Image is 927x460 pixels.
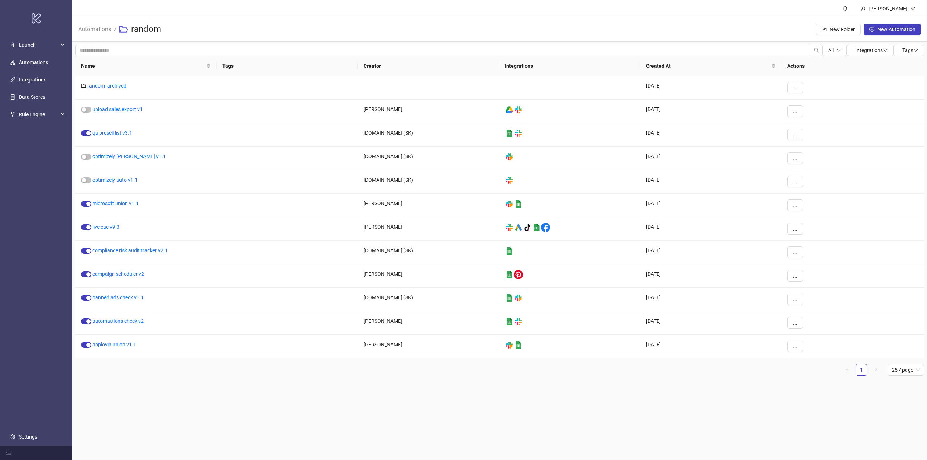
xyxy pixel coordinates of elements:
[793,179,797,185] span: ...
[358,170,499,194] div: [DOMAIN_NAME] (SK)
[640,217,781,241] div: [DATE]
[19,59,48,65] a: Automations
[640,76,781,100] div: [DATE]
[861,6,866,11] span: user
[358,241,499,264] div: [DOMAIN_NAME] (SK)
[892,364,920,375] span: 25 / page
[92,224,119,230] a: live cac v9.3
[787,341,803,352] button: ...
[894,45,924,56] button: Tagsdown
[793,202,797,208] span: ...
[77,25,113,33] a: Automations
[877,26,915,32] span: New Automation
[640,335,781,358] div: [DATE]
[19,38,59,52] span: Launch
[358,123,499,147] div: [DOMAIN_NAME] (SK)
[856,364,867,375] a: 1
[87,83,126,89] a: random_archived
[787,176,803,187] button: ...
[640,147,781,170] div: [DATE]
[836,48,841,52] span: down
[841,364,853,376] button: left
[640,123,781,147] div: [DATE]
[847,45,894,56] button: Integrationsdown
[92,248,168,253] a: compliance risk audit tracker v2.1
[793,85,797,90] span: ...
[640,241,781,264] div: [DATE]
[81,62,205,70] span: Name
[787,129,803,140] button: ...
[787,270,803,282] button: ...
[913,48,918,53] span: down
[640,100,781,123] div: [DATE]
[787,246,803,258] button: ...
[92,271,144,277] a: campaign scheduler v2
[92,318,144,324] a: automattions check v2
[793,108,797,114] span: ...
[92,106,143,112] a: upload sales export v1
[75,56,217,76] th: Name
[358,311,499,335] div: [PERSON_NAME]
[787,199,803,211] button: ...
[866,5,910,13] div: [PERSON_NAME]
[814,48,819,53] span: search
[19,434,37,440] a: Settings
[793,296,797,302] span: ...
[19,94,45,100] a: Data Stores
[793,132,797,138] span: ...
[793,343,797,349] span: ...
[793,320,797,326] span: ...
[119,25,128,34] span: folder-open
[822,27,827,32] span: folder-add
[640,264,781,288] div: [DATE]
[640,288,781,311] div: [DATE]
[787,317,803,329] button: ...
[864,24,921,35] button: New Automation
[358,194,499,217] div: [PERSON_NAME]
[793,273,797,279] span: ...
[870,364,882,376] li: Next Page
[843,6,848,11] span: bell
[902,47,918,53] span: Tags
[816,24,861,35] button: New Folder
[92,295,144,300] a: banned ads check v1.1
[793,226,797,232] span: ...
[358,56,499,76] th: Creator
[822,45,847,56] button: Alldown
[10,112,15,117] span: fork
[358,335,499,358] div: [PERSON_NAME]
[640,56,781,76] th: Created At
[787,294,803,305] button: ...
[217,56,358,76] th: Tags
[6,450,11,455] span: menu-fold
[793,155,797,161] span: ...
[781,56,924,76] th: Actions
[856,364,867,376] li: 1
[841,364,853,376] li: Previous Page
[358,264,499,288] div: [PERSON_NAME]
[92,177,138,183] a: optimizely auto v1.1
[640,311,781,335] div: [DATE]
[888,364,924,376] div: Page Size
[19,77,46,83] a: Integrations
[10,42,15,47] span: rocket
[131,24,161,35] h3: random
[787,82,803,93] button: ...
[646,62,770,70] span: Created At
[883,48,888,53] span: down
[793,249,797,255] span: ...
[358,288,499,311] div: [DOMAIN_NAME] (SK)
[855,47,888,53] span: Integrations
[828,47,834,53] span: All
[869,27,874,32] span: plus-circle
[787,105,803,117] button: ...
[19,107,59,122] span: Rule Engine
[787,223,803,235] button: ...
[874,367,878,372] span: right
[870,364,882,376] button: right
[787,152,803,164] button: ...
[830,26,855,32] span: New Folder
[92,201,139,206] a: microsoft union v1.1
[640,170,781,194] div: [DATE]
[845,367,849,372] span: left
